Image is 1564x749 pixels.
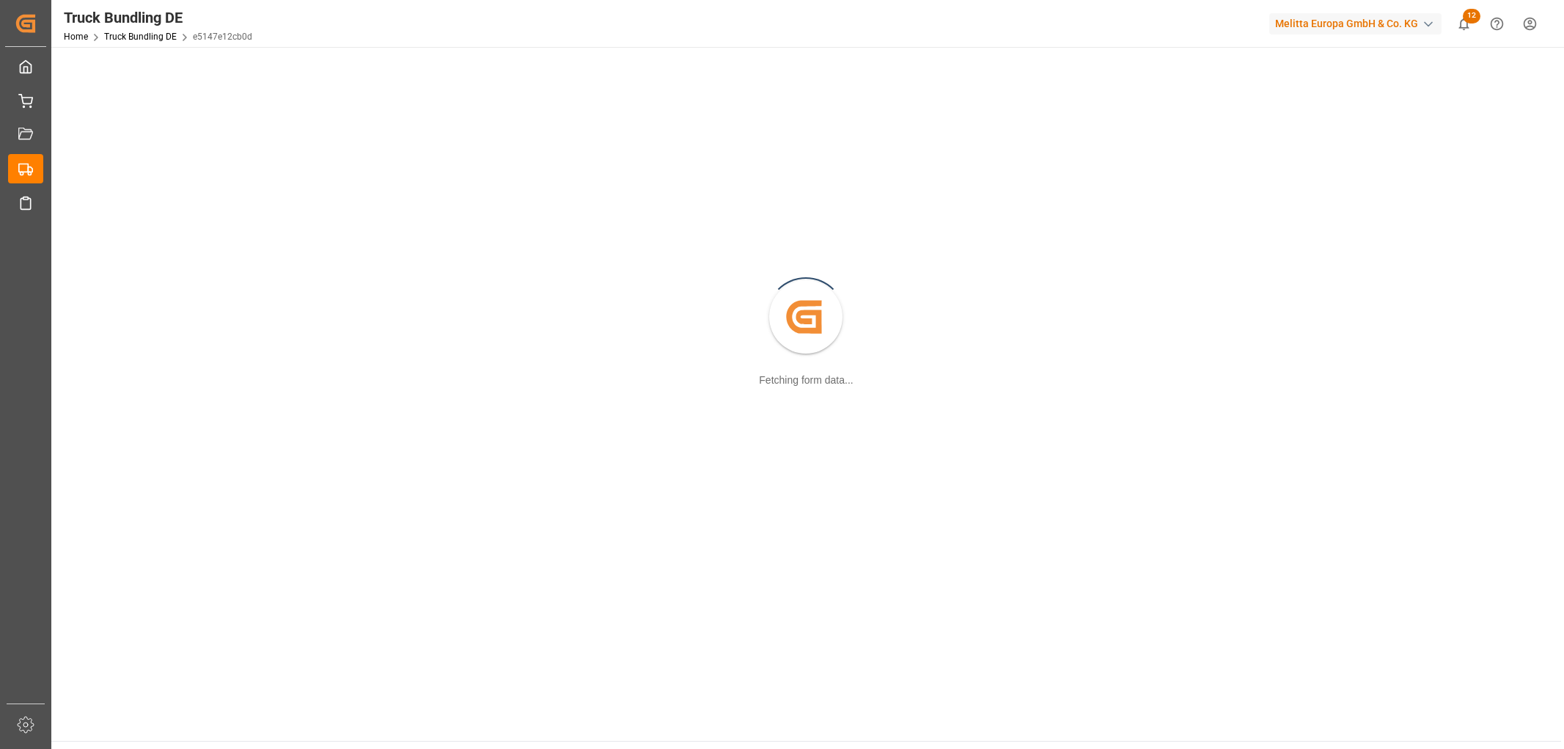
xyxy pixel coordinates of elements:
[64,7,252,29] div: Truck Bundling DE
[1269,10,1447,37] button: Melitta Europa GmbH & Co. KG
[1463,9,1480,23] span: 12
[759,373,853,388] div: Fetching form data...
[1480,7,1513,40] button: Help Center
[64,32,88,42] a: Home
[104,32,177,42] a: Truck Bundling DE
[1447,7,1480,40] button: show 12 new notifications
[1269,13,1442,34] div: Melitta Europa GmbH & Co. KG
